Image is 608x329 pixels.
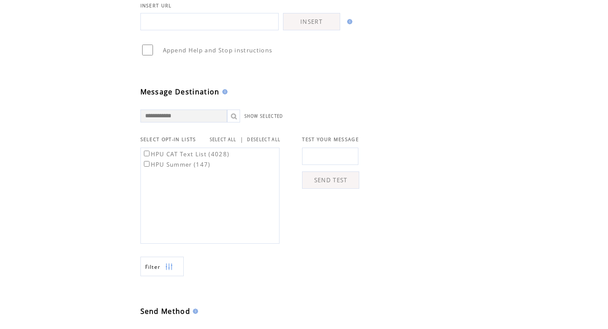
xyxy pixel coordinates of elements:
[247,137,280,142] a: DESELECT ALL
[142,161,211,168] label: HPU Summer (147)
[220,89,228,94] img: help.gif
[140,257,184,276] a: Filter
[140,306,191,316] span: Send Method
[140,3,172,9] span: INSERT URL
[165,257,173,277] img: filters.png
[144,151,150,156] input: HPU CAT Text List (4028)
[345,19,352,24] img: help.gif
[240,135,244,143] span: |
[163,46,273,54] span: Append Help and Stop instructions
[145,263,161,271] span: Show filters
[144,161,150,167] input: HPU Summer (147)
[140,87,220,97] span: Message Destination
[302,136,359,142] span: TEST YOUR MESSAGE
[283,13,340,30] a: INSERT
[302,171,359,189] a: SEND TEST
[190,309,198,314] img: help.gif
[142,150,230,158] label: HPU CAT Text List (4028)
[210,137,237,142] a: SELECT ALL
[140,136,196,142] span: SELECT OPT-IN LISTS
[244,113,283,119] a: SHOW SELECTED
